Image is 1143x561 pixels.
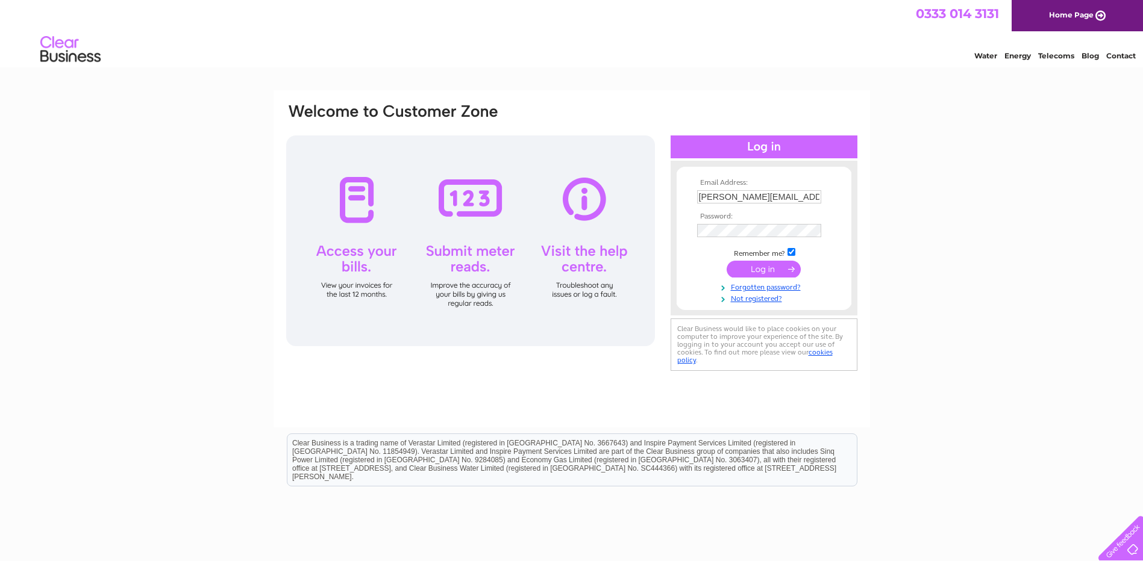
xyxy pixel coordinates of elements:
a: Not registered? [697,292,834,303]
a: cookies policy [677,348,833,364]
div: Clear Business would like to place cookies on your computer to improve your experience of the sit... [671,318,857,371]
a: Telecoms [1038,51,1074,60]
input: Submit [727,261,801,277]
a: Water [974,51,997,60]
div: Clear Business is a trading name of Verastar Limited (registered in [GEOGRAPHIC_DATA] No. 3667643... [287,7,857,58]
th: Email Address: [694,179,834,187]
a: Contact [1106,51,1136,60]
th: Password: [694,212,834,221]
a: Energy [1004,51,1031,60]
a: Forgotten password? [697,280,834,292]
a: 0333 014 3131 [916,6,999,21]
img: logo.png [40,31,101,68]
td: Remember me? [694,246,834,258]
a: Blog [1082,51,1099,60]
